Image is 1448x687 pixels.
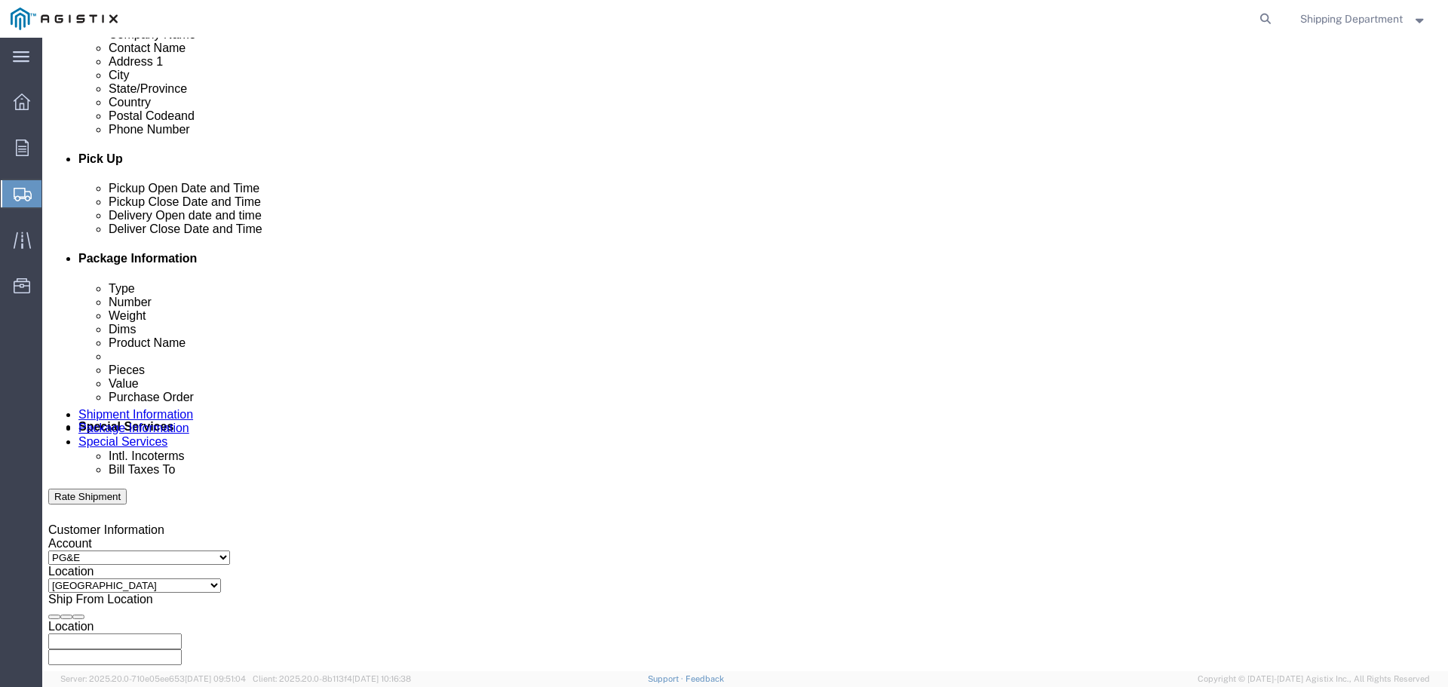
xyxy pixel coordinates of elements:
span: Client: 2025.20.0-8b113f4 [253,674,411,683]
span: [DATE] 10:16:38 [352,674,411,683]
a: Support [648,674,686,683]
button: Shipping Department [1299,10,1428,28]
img: logo [11,8,118,30]
span: [DATE] 09:51:04 [185,674,246,683]
span: Copyright © [DATE]-[DATE] Agistix Inc., All Rights Reserved [1198,673,1430,685]
a: Feedback [686,674,724,683]
span: Shipping Department [1300,11,1403,27]
iframe: FS Legacy Container [42,38,1448,671]
span: Server: 2025.20.0-710e05ee653 [60,674,246,683]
